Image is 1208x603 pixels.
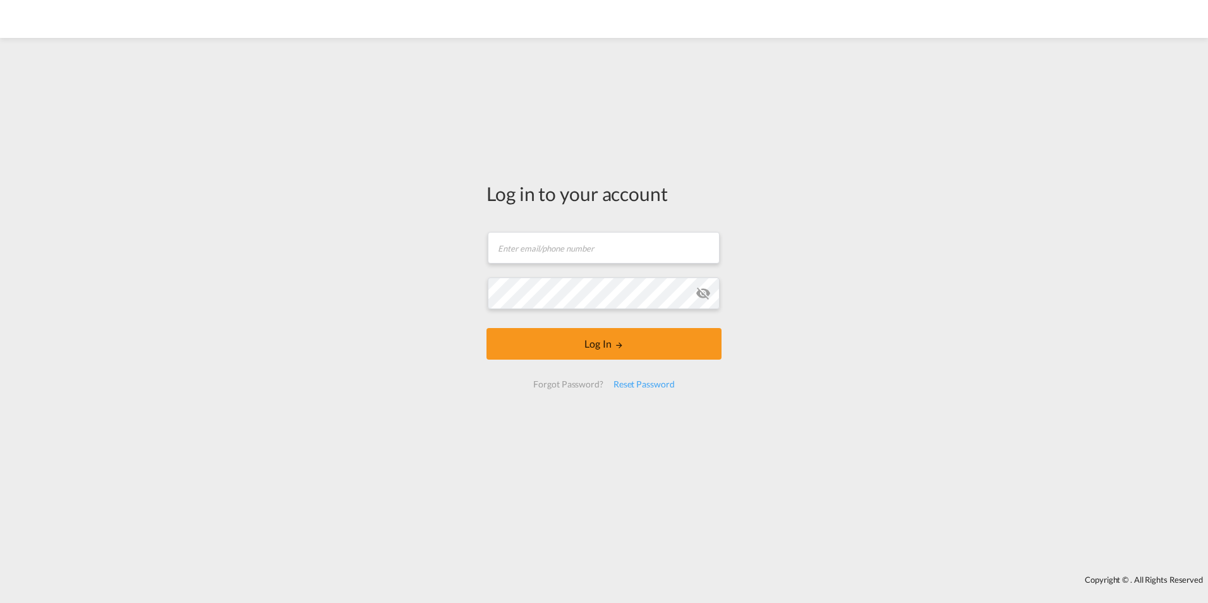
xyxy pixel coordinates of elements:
div: Forgot Password? [528,373,608,396]
div: Reset Password [608,373,680,396]
div: Log in to your account [486,180,722,207]
md-icon: icon-eye-off [696,286,711,301]
button: LOGIN [486,328,722,360]
input: Enter email/phone number [488,232,720,264]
